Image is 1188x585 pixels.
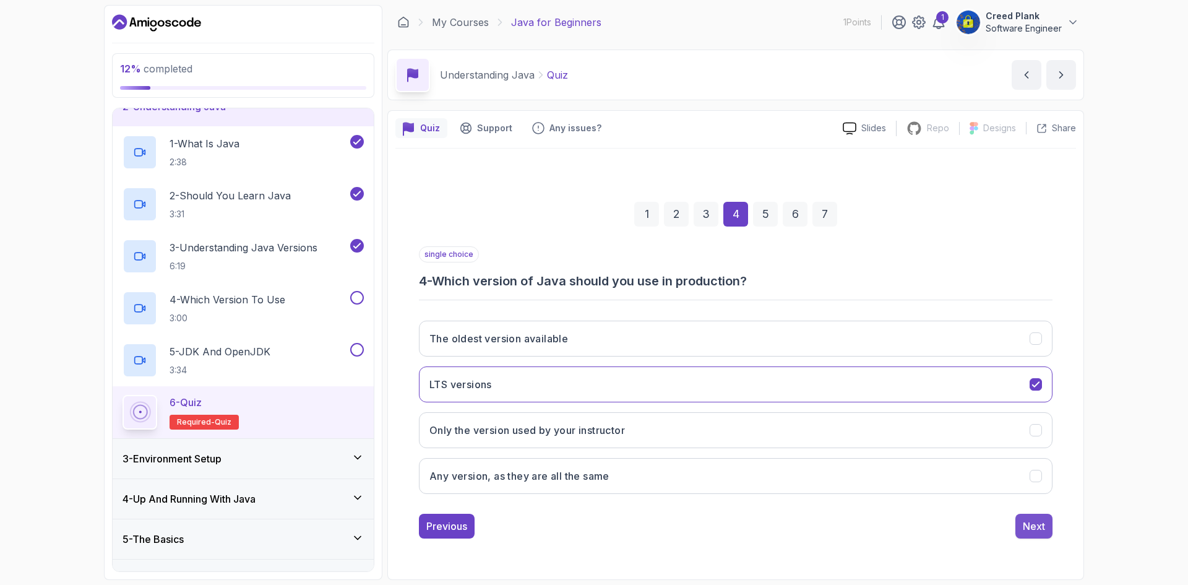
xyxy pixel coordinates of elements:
p: Quiz [420,122,440,134]
p: Share [1052,122,1076,134]
button: Next [1015,514,1052,539]
p: 4 - Which Version To Use [170,292,285,307]
h3: 3 - Environment Setup [123,451,222,466]
div: Next [1023,519,1045,534]
button: 5-JDK And OpenJDK3:34 [123,343,364,378]
button: 3-Environment Setup [113,439,374,479]
h3: 5 - The Basics [123,532,184,547]
div: 2 [664,202,689,227]
p: Creed Plank [986,10,1062,22]
p: Repo [927,122,949,134]
button: LTS versions [419,366,1052,402]
div: 4 [723,202,748,227]
button: 4-Up And Running With Java [113,479,374,519]
div: 1 [634,202,659,227]
span: quiz [215,417,231,427]
a: Dashboard [397,16,410,28]
p: 2:38 [170,156,239,168]
button: Any version, as they are all the same [419,458,1052,494]
h3: 4 - Up And Running With Java [123,492,256,506]
a: Slides [833,122,896,135]
p: Support [477,122,512,134]
p: 3:34 [170,364,270,376]
p: single choice [419,246,479,262]
div: 5 [753,202,778,227]
button: user profile imageCreed PlankSoftware Engineer [956,10,1079,35]
h3: Only the version used by your instructor [429,423,625,438]
p: Java for Beginners [511,15,601,30]
button: The oldest version available [419,321,1052,357]
h3: The oldest version available [429,331,568,346]
h3: 4 - Which version of Java should you use in production? [419,272,1052,290]
p: 6:19 [170,260,317,272]
button: previous content [1012,60,1041,90]
h3: Any version, as they are all the same [429,469,609,483]
p: 1 - What Is Java [170,136,239,151]
p: 5 - JDK And OpenJDK [170,344,270,359]
button: 5-The Basics [113,519,374,559]
button: 3-Understanding Java Versions6:19 [123,239,364,274]
button: 4-Which Version To Use3:00 [123,291,364,326]
span: Required- [177,417,215,427]
span: completed [120,63,192,75]
button: 6-QuizRequired-quiz [123,395,364,430]
p: Slides [861,122,886,134]
button: Share [1026,122,1076,134]
p: Any issues? [549,122,601,134]
a: Dashboard [112,13,201,33]
div: Previous [426,519,467,534]
p: 2 - Should You Learn Java [170,188,291,203]
p: 3:00 [170,312,285,324]
p: 3:31 [170,208,291,220]
button: Previous [419,514,475,539]
p: Quiz [547,67,568,82]
button: Feedback button [525,118,609,138]
span: 12 % [120,63,141,75]
button: Only the version used by your instructor [419,412,1052,448]
div: 3 [694,202,718,227]
button: Support button [452,118,520,138]
p: Understanding Java [440,67,535,82]
button: 1-What Is Java2:38 [123,135,364,170]
div: 1 [936,11,949,24]
button: next content [1046,60,1076,90]
a: My Courses [432,15,489,30]
p: 3 - Understanding Java Versions [170,240,317,255]
img: user profile image [957,11,980,34]
div: 7 [812,202,837,227]
p: Designs [983,122,1016,134]
p: 1 Points [843,16,871,28]
div: 6 [783,202,807,227]
a: 1 [931,15,946,30]
p: 6 - Quiz [170,395,202,410]
button: 2-Should You Learn Java3:31 [123,187,364,222]
p: Software Engineer [986,22,1062,35]
h3: LTS versions [429,377,492,392]
button: quiz button [395,118,447,138]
